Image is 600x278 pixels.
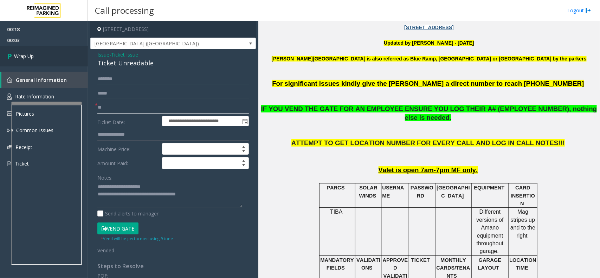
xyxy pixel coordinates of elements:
span: PARCS [327,185,344,190]
span: Decrease value [239,149,249,155]
img: 'icon' [7,77,12,83]
span: Wrap Up [14,52,34,60]
span: Increase value [239,143,249,149]
button: Vend Gate [97,222,138,234]
span: Increase value [239,157,249,163]
span: Mag stripes up and to the right [510,209,535,238]
span: - [109,51,138,58]
span: MANDATORY FIELDS [321,257,354,271]
label: Ticket Date: [96,116,160,127]
span: [GEOGRAPHIC_DATA] [437,185,470,198]
span: ATTEMPT TO GET LOCATION NUMBER FOR EVERY CALL AND LOG IN CALL NOTES!!! [291,139,565,147]
b: [PERSON_NAME][GEOGRAPHIC_DATA] is also referred as Blue Ramp, [GEOGRAPHIC_DATA] or [GEOGRAPHIC_DA... [272,56,587,62]
span: IF YOU VEND THE GATE FOR AN EMPLOYEE ENSURE YOU LOG THEIR A# (EMPLOYEE NUMBER), nothing else is n... [261,105,597,121]
span: SOLAR WINDS [359,185,378,198]
span: . [450,114,451,121]
small: Vend will be performed using 9 tone [101,236,173,241]
img: 'icon' [7,93,12,100]
img: 'icon' [7,111,12,116]
img: 'icon' [7,128,13,133]
span: [GEOGRAPHIC_DATA] ([GEOGRAPHIC_DATA]) [91,38,222,49]
font: Updated by [PERSON_NAME] - [DATE] [384,40,474,46]
h4: [STREET_ADDRESS] [90,21,256,38]
h4: Steps to Resolve [97,263,249,270]
span: VALIDATIONS [356,257,380,271]
span: TIBA [330,209,343,215]
span: GARAGE LAYOUT [478,257,501,271]
a: General Information [1,72,88,88]
span: PASSWORD [411,185,433,198]
span: Vended [97,247,114,254]
span: Issue [97,51,109,58]
span: USERNAME [382,185,404,198]
span: Decrease value [239,163,249,169]
span: Different versions of Amano equipment throughout garage [476,209,503,254]
img: 'icon' [7,145,12,149]
span: CARD INSERTION [511,185,535,206]
a: Logout [567,7,591,14]
h3: Call processing [91,2,157,19]
span: General Information [16,77,67,83]
label: Send alerts to manager [97,210,159,217]
label: Amount Paid: [96,157,160,169]
div: Ticket Unreadable [97,58,249,68]
img: logout [586,7,591,14]
span: For significant issues kindly give the [PERSON_NAME] a direct number to reach [PHONE_NUMBER] [272,80,584,87]
span: Ticket Issue [111,51,138,58]
span: Toggle popup [241,116,249,126]
span: . [497,248,499,254]
span: LOCATION TIME [509,257,536,271]
span: TICKET [411,257,430,263]
span: Valet is open 7am-7pm MF only. [379,166,478,174]
a: [STREET_ADDRESS] [404,25,454,30]
label: Notes: [97,172,112,181]
label: Machine Price: [96,143,160,155]
span: EQUIPMENT [474,185,505,190]
span: Rate Information [15,93,54,100]
img: 'icon' [7,161,12,167]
